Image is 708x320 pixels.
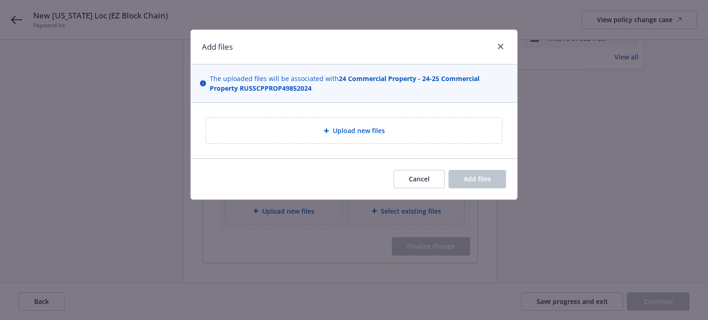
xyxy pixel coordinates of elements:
[394,170,445,188] button: Cancel
[495,41,506,52] a: close
[464,175,491,183] span: Add files
[448,170,506,188] button: Add files
[210,74,479,93] strong: 24 Commercial Property - 24-25 Commercial Property RUSSCPPROP49852024
[206,117,502,144] div: Upload new files
[409,175,430,183] span: Cancel
[333,126,385,135] span: Upload new files
[210,74,508,93] span: The uploaded files will be associated with
[202,41,233,53] h1: Add files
